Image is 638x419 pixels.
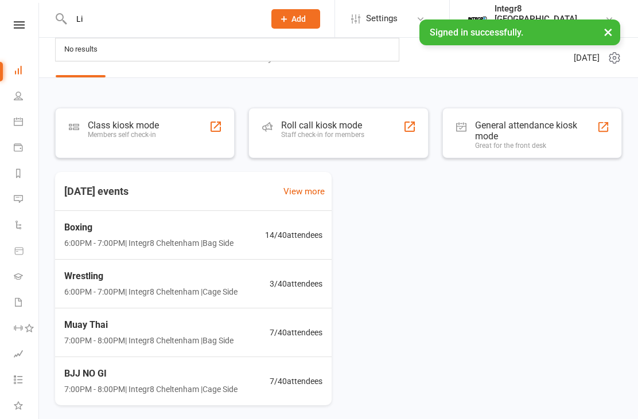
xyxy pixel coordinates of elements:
[88,131,159,139] div: Members self check-in
[88,120,159,131] div: Class kiosk mode
[270,375,322,387] span: 7 / 40 attendees
[64,318,234,332] span: Muay Thai
[68,11,256,27] input: Search...
[64,237,234,249] span: 6:00PM - 7:00PM | Integr8 Cheltenham | Bag Side
[291,14,306,24] span: Add
[64,383,238,395] span: 7:00PM - 8:00PM | Integr8 Cheltenham | Cage Side
[14,342,40,368] a: Assessments
[475,120,597,142] div: General attendance kiosk mode
[366,6,398,32] span: Settings
[270,326,322,339] span: 7 / 40 attendees
[64,285,238,298] span: 6:00PM - 7:00PM | Integr8 Cheltenham | Cage Side
[14,58,40,84] a: Dashboard
[271,9,320,29] button: Add
[281,120,364,131] div: Roll call kiosk mode
[598,19,618,44] button: ×
[64,220,234,235] span: Boxing
[270,277,322,290] span: 3 / 40 attendees
[61,41,101,58] div: No results
[14,162,40,187] a: Reports
[14,239,40,265] a: Product Sales
[574,51,600,65] span: [DATE]
[475,142,597,150] div: Great for the front desk
[430,27,523,38] span: Signed in successfully.
[55,181,138,202] h3: [DATE] events
[14,110,40,136] a: Calendar
[64,269,238,284] span: Wrestling
[466,7,489,30] img: thumb_image1744271085.png
[281,131,364,139] div: Staff check-in for members
[64,334,234,347] span: 7:00PM - 8:00PM | Integr8 Cheltenham | Bag Side
[495,3,605,24] div: Integr8 [GEOGRAPHIC_DATA]
[265,229,322,241] span: 14 / 40 attendees
[64,366,238,381] span: BJJ NO GI
[14,84,40,110] a: People
[14,136,40,162] a: Payments
[283,185,325,198] a: View more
